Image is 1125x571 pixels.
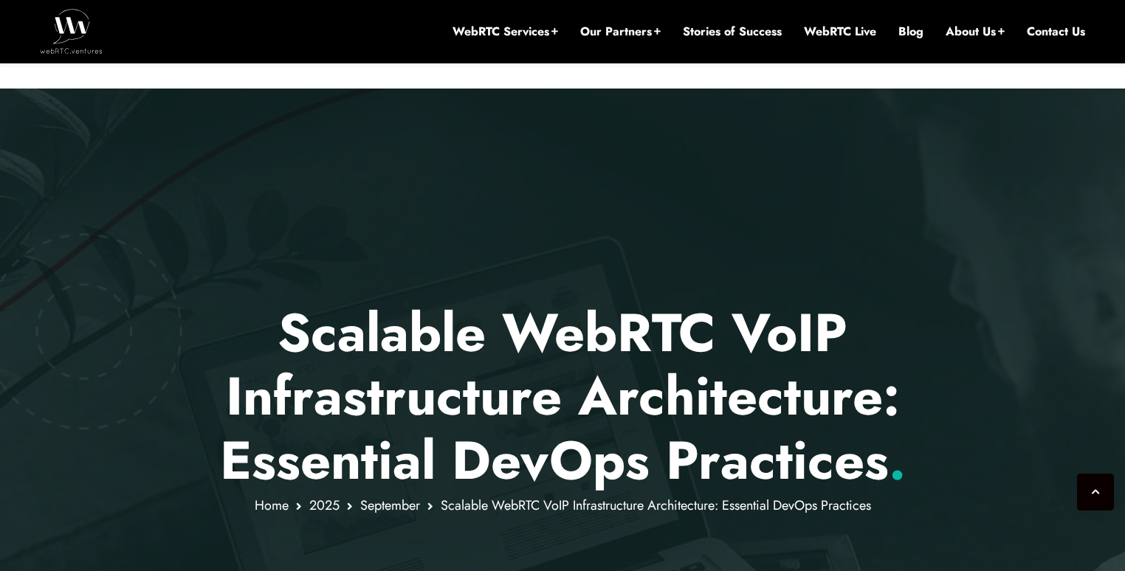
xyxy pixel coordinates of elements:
a: Contact Us [1027,24,1085,40]
img: WebRTC.ventures [40,9,103,53]
a: September [360,496,420,515]
a: 2025 [309,496,340,515]
p: Scalable WebRTC VoIP Infrastructure Architecture: Essential DevOps Practices [131,301,995,492]
a: About Us [946,24,1005,40]
a: WebRTC Services [453,24,558,40]
a: Blog [898,24,923,40]
a: Our Partners [580,24,661,40]
a: WebRTC Live [804,24,876,40]
a: Home [255,496,289,515]
a: Stories of Success [683,24,782,40]
span: . [889,422,906,499]
span: Scalable WebRTC VoIP Infrastructure Architecture: Essential DevOps Practices [441,496,871,515]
